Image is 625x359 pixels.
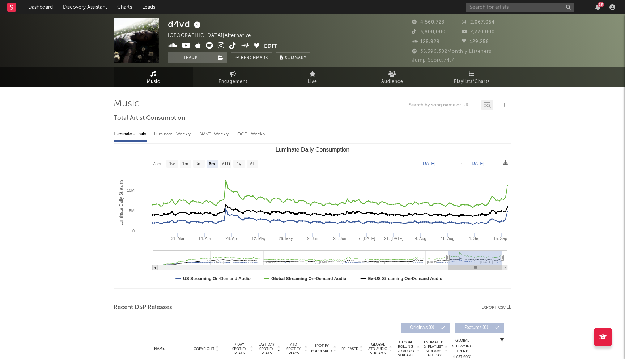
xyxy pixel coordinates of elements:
span: Originals ( 0 ) [405,326,439,330]
text: [DATE] [422,161,435,166]
span: Released [341,347,358,351]
span: 35,396,302 Monthly Listeners [412,49,492,54]
span: Copyright [194,347,214,351]
span: Total Artist Consumption [114,114,185,123]
input: Search for artists [466,3,574,12]
button: Edit [264,42,277,51]
button: Originals(0) [401,323,450,333]
text: Luminate Daily Streams [119,179,124,225]
a: Audience [352,67,432,87]
text: 5M [129,208,135,213]
text: Ex-US Streaming On-Demand Audio [368,276,443,281]
span: 2,067,054 [462,20,495,25]
div: OCC - Weekly [237,128,266,140]
text: 3m [196,161,202,166]
span: Estimated % Playlist Streams Last Day [424,340,443,358]
div: BMAT - Weekly [199,128,230,140]
text: 21. [DATE] [384,236,403,241]
svg: Luminate Daily Consumption [114,144,511,288]
text: 18. Aug [441,236,454,241]
a: Live [273,67,352,87]
span: Audience [381,77,403,86]
span: 128,929 [412,39,440,44]
text: 12. May [252,236,266,241]
text: Zoom [153,161,164,166]
span: Global Rolling 7D Audio Streams [396,340,416,358]
a: Music [114,67,193,87]
div: Luminate - Weekly [154,128,192,140]
text: 14. Apr [199,236,211,241]
span: Benchmark [241,54,268,63]
span: Summary [285,56,306,60]
text: All [250,161,254,166]
text: 9. Jun [307,236,318,241]
a: Playlists/Charts [432,67,511,87]
text: 26. May [279,236,293,241]
text: 1. Sep [469,236,480,241]
span: 3,800,000 [412,30,446,34]
text: 28. Apr [225,236,238,241]
button: Export CSV [481,305,511,310]
text: Luminate Daily Consumption [276,147,350,153]
text: → [458,161,463,166]
text: 7. [DATE] [358,236,375,241]
text: 31. Mar [171,236,185,241]
span: Music [147,77,160,86]
span: Live [308,77,317,86]
input: Search by song name or URL [405,102,481,108]
span: 7 Day Spotify Plays [230,342,249,355]
span: Global ATD Audio Streams [368,342,388,355]
text: 1y [237,161,241,166]
text: Global Streaming On-Demand Audio [271,276,346,281]
span: ATD Spotify Plays [284,342,303,355]
text: 15. Sep [493,236,507,241]
div: Luminate - Daily [114,128,147,140]
button: Summary [276,52,310,63]
div: d4vd [168,18,203,30]
div: [GEOGRAPHIC_DATA] | Alternative [168,31,259,40]
text: 10M [127,188,135,193]
span: Recent DSP Releases [114,303,172,312]
text: 6m [209,161,215,166]
text: 4. Aug [415,236,426,241]
a: Benchmark [231,52,272,63]
span: 129,256 [462,39,489,44]
span: Playlists/Charts [454,77,490,86]
span: Features ( 0 ) [460,326,493,330]
button: 23 [595,4,600,10]
text: YTD [221,161,230,166]
button: Features(0) [455,323,504,333]
span: Spotify Popularity [311,343,332,354]
span: Last Day Spotify Plays [257,342,276,355]
text: [DATE] [471,161,484,166]
text: 1w [169,161,175,166]
text: 1m [182,161,188,166]
text: 23. Jun [333,236,346,241]
a: Engagement [193,67,273,87]
span: 4,560,723 [412,20,445,25]
span: Jump Score: 74.7 [412,58,454,63]
div: Name [136,346,183,351]
text: 0 [132,229,135,233]
text: US Streaming On-Demand Audio [183,276,251,281]
button: Track [168,52,213,63]
div: 23 [598,2,604,7]
span: 2,220,000 [462,30,495,34]
span: Engagement [218,77,247,86]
